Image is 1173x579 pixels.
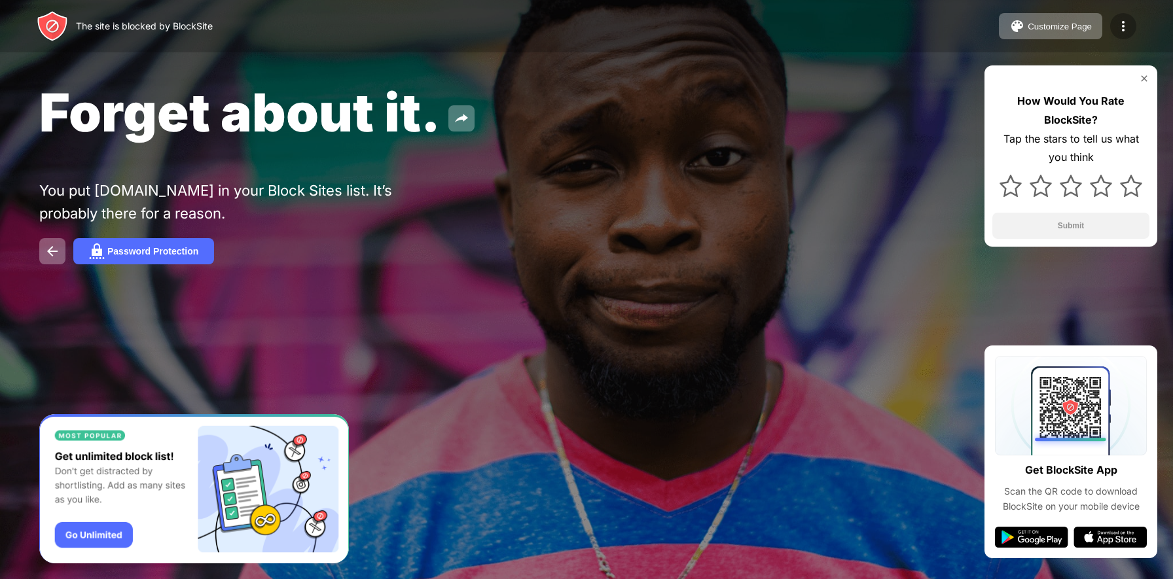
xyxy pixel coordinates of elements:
img: star.svg [1030,175,1052,197]
img: back.svg [45,243,60,259]
div: How Would You Rate BlockSite? [992,92,1149,130]
img: password.svg [89,243,105,259]
div: You put [DOMAIN_NAME] in your Block Sites list. It’s probably there for a reason. [39,179,444,225]
div: Scan the QR code to download BlockSite on your mobile device [995,484,1147,514]
img: pallet.svg [1009,18,1025,34]
img: google-play.svg [995,527,1068,548]
div: Customize Page [1028,22,1092,31]
img: rate-us-close.svg [1139,73,1149,84]
img: share.svg [454,111,469,126]
iframe: Banner [39,414,349,564]
img: star.svg [1090,175,1112,197]
img: menu-icon.svg [1115,18,1131,34]
img: star.svg [1120,175,1142,197]
div: Password Protection [107,246,198,256]
span: Forget about it. [39,80,441,144]
button: Submit [992,213,1149,239]
div: Get BlockSite App [1025,461,1117,480]
img: star.svg [1000,175,1022,197]
div: The site is blocked by BlockSite [76,19,213,33]
button: Password Protection [73,238,214,264]
img: header-logo.svg [37,10,68,42]
button: Customize Page [999,13,1102,39]
img: star.svg [1060,175,1082,197]
img: qrcode.svg [995,356,1147,455]
div: Tap the stars to tell us what you think [992,130,1149,167]
img: app-store.svg [1074,527,1147,548]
